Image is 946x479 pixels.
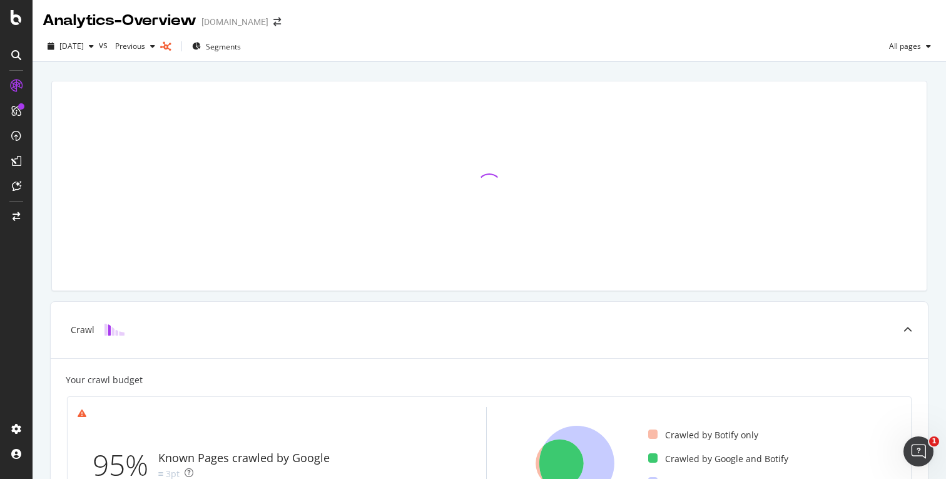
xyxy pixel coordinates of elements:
[59,41,84,51] span: 2025 Oct. 5th
[648,453,788,465] div: Crawled by Google and Botify
[158,450,330,466] div: Known Pages crawled by Google
[884,41,921,51] span: All pages
[929,436,939,446] span: 1
[43,10,196,31] div: Analytics - Overview
[43,36,99,56] button: [DATE]
[104,324,125,336] img: block-icon
[158,472,163,476] img: Equal
[903,436,933,466] iframe: Intercom live chat
[187,36,246,56] button: Segments
[66,374,143,386] div: Your crawl budget
[71,324,94,336] div: Crawl
[884,36,936,56] button: All pages
[273,18,281,26] div: arrow-right-arrow-left
[99,39,110,51] span: vs
[201,16,268,28] div: [DOMAIN_NAME]
[110,36,160,56] button: Previous
[648,429,758,441] div: Crawled by Botify only
[206,41,241,52] span: Segments
[110,41,145,51] span: Previous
